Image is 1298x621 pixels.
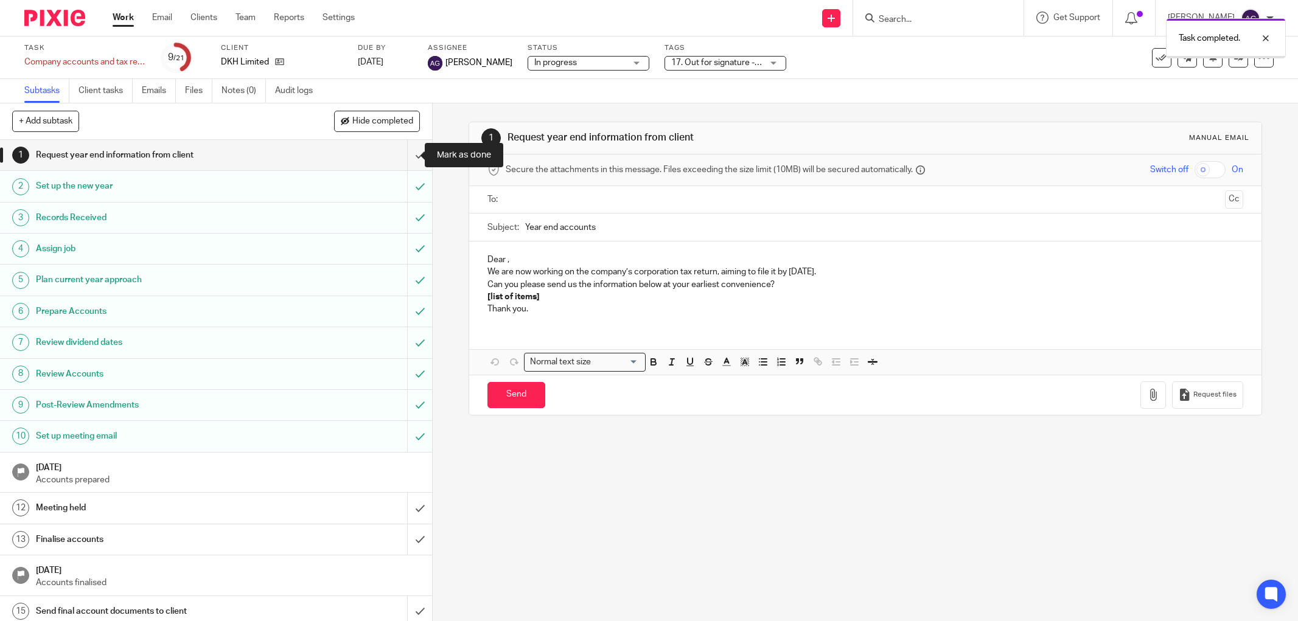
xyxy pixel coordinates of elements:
span: In progress [534,58,577,67]
h1: Records Received [36,209,276,227]
h1: Post-Review Amendments [36,396,276,414]
div: 9 [168,50,184,64]
label: Client [221,43,343,53]
p: Accounts prepared [36,474,420,486]
h1: Set up meeting email [36,427,276,445]
div: 1 [12,147,29,164]
p: We are now working on the company’s corporation tax return, aiming to file it by [DATE]. [487,266,1243,278]
span: Switch off [1150,164,1188,176]
p: DKH Limited [221,56,269,68]
h1: Meeting held [36,499,276,517]
div: 12 [12,499,29,516]
h1: [DATE] [36,561,420,577]
a: Work [113,12,134,24]
h1: Prepare Accounts [36,302,276,321]
p: Task completed. [1179,32,1240,44]
h1: Send final account documents to client [36,602,276,620]
span: Secure the attachments in this message. Files exceeding the size limit (10MB) will be secured aut... [506,164,913,176]
h1: Review dividend dates [36,333,276,352]
div: 8 [12,366,29,383]
a: Settings [323,12,355,24]
div: 1 [481,128,501,148]
button: Cc [1225,190,1243,209]
a: Reports [274,12,304,24]
h1: Review Accounts [36,365,276,383]
button: Request files [1172,381,1243,409]
span: 17. Out for signature - electronic [671,58,795,67]
p: Can you please send us the information below at your earliest convenience? [487,279,1243,291]
div: Manual email [1189,133,1249,143]
img: Pixie [24,10,85,26]
button: Hide completed [334,111,420,131]
p: Dear , [487,254,1243,266]
a: Notes (0) [222,79,266,103]
input: Search for option [595,356,638,369]
div: 10 [12,428,29,445]
div: 4 [12,240,29,257]
div: Search for option [524,353,646,372]
label: Assignee [428,43,512,53]
img: svg%3E [1241,9,1260,28]
h1: Finalise accounts [36,530,276,549]
div: 5 [12,272,29,289]
small: /21 [173,55,184,61]
a: Emails [142,79,176,103]
label: Task [24,43,146,53]
span: Hide completed [352,117,413,127]
h1: Request year end information from client [508,131,892,144]
p: Thank you. [487,303,1243,315]
span: [PERSON_NAME] [445,57,512,69]
label: To: [487,193,501,206]
div: 13 [12,531,29,548]
span: [DATE] [358,58,383,66]
a: Files [185,79,212,103]
a: Subtasks [24,79,69,103]
h1: Set up the new year [36,177,276,195]
h1: Request year end information from client [36,146,276,164]
input: Send [487,382,545,408]
div: 15 [12,603,29,620]
a: Clients [190,12,217,24]
strong: [list of items] [487,293,540,301]
h1: Assign job [36,240,276,258]
a: Audit logs [275,79,322,103]
h1: Plan current year approach [36,271,276,289]
button: + Add subtask [12,111,79,131]
div: 6 [12,303,29,320]
a: Email [152,12,172,24]
img: svg%3E [428,56,442,71]
span: On [1232,164,1243,176]
a: Team [236,12,256,24]
a: Client tasks [79,79,133,103]
label: Status [528,43,649,53]
div: 7 [12,334,29,351]
div: 3 [12,209,29,226]
span: Normal text size [527,356,593,369]
div: Company accounts and tax return [24,56,146,68]
div: 9 [12,397,29,414]
p: Accounts finalised [36,577,420,589]
label: Due by [358,43,413,53]
span: Request files [1193,390,1237,400]
label: Subject: [487,221,519,234]
div: 2 [12,178,29,195]
h1: [DATE] [36,459,420,474]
